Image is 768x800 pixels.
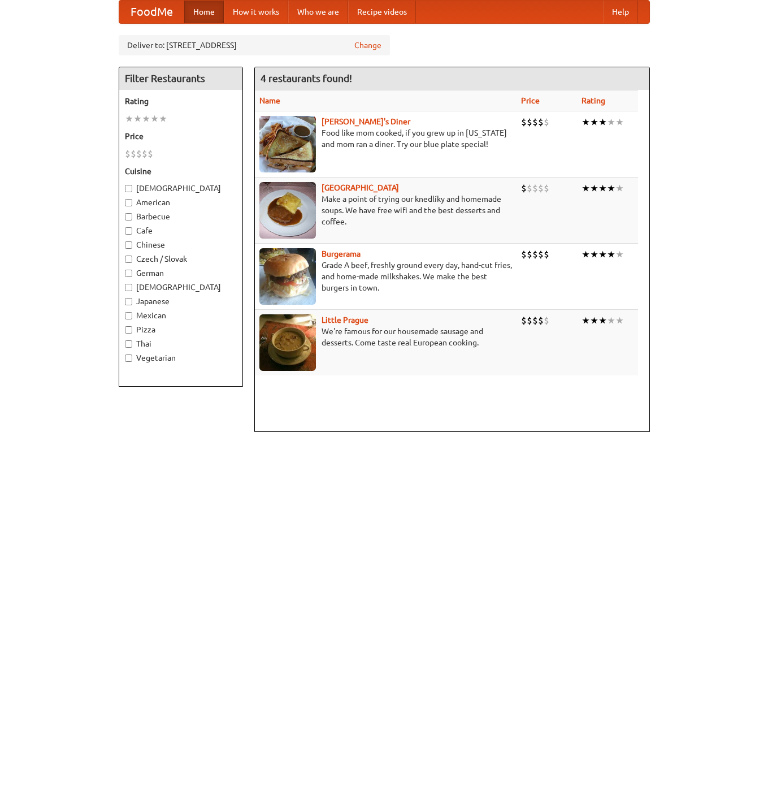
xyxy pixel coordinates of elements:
[125,296,237,307] label: Japanese
[521,96,540,105] a: Price
[532,116,538,128] li: $
[119,35,390,55] div: Deliver to: [STREET_ADDRESS]
[527,116,532,128] li: $
[544,248,549,261] li: $
[125,113,133,125] li: ★
[125,197,237,208] label: American
[125,211,237,222] label: Barbecue
[159,113,167,125] li: ★
[590,314,598,327] li: ★
[538,116,544,128] li: $
[119,1,184,23] a: FoodMe
[615,314,624,327] li: ★
[142,113,150,125] li: ★
[131,148,136,160] li: $
[527,314,532,327] li: $
[259,260,513,293] p: Grade A beef, freshly ground every day, hand-cut fries, and home-made milkshakes. We make the bes...
[598,314,607,327] li: ★
[322,315,368,325] a: Little Prague
[259,127,513,150] p: Food like mom cooked, if you grew up in [US_STATE] and mom ran a diner. Try our blue plate special!
[521,248,527,261] li: $
[582,182,590,194] li: ★
[125,227,132,235] input: Cafe
[598,182,607,194] li: ★
[125,267,237,279] label: German
[259,96,280,105] a: Name
[607,182,615,194] li: ★
[259,116,316,172] img: sallys.jpg
[322,249,361,258] a: Burgerama
[538,248,544,261] li: $
[147,148,153,160] li: $
[521,116,527,128] li: $
[544,116,549,128] li: $
[125,352,237,364] label: Vegetarian
[125,185,132,192] input: [DEMOGRAPHIC_DATA]
[615,248,624,261] li: ★
[125,241,132,249] input: Chinese
[125,354,132,362] input: Vegetarian
[125,183,237,194] label: [DEMOGRAPHIC_DATA]
[125,96,237,107] h5: Rating
[532,248,538,261] li: $
[590,182,598,194] li: ★
[521,314,527,327] li: $
[259,182,316,239] img: czechpoint.jpg
[259,326,513,348] p: We're famous for our housemade sausage and desserts. Come taste real European cooking.
[527,248,532,261] li: $
[125,340,132,348] input: Thai
[259,248,316,305] img: burgerama.jpg
[532,182,538,194] li: $
[125,270,132,277] input: German
[603,1,638,23] a: Help
[582,248,590,261] li: ★
[125,239,237,250] label: Chinese
[119,67,242,90] h4: Filter Restaurants
[125,253,237,265] label: Czech / Slovak
[125,324,237,335] label: Pizza
[150,113,159,125] li: ★
[532,314,538,327] li: $
[184,1,224,23] a: Home
[598,116,607,128] li: ★
[125,312,132,319] input: Mexican
[125,298,132,305] input: Japanese
[125,166,237,177] h5: Cuisine
[590,116,598,128] li: ★
[125,338,237,349] label: Thai
[136,148,142,160] li: $
[125,310,237,321] label: Mexican
[125,225,237,236] label: Cafe
[125,326,132,334] input: Pizza
[607,116,615,128] li: ★
[538,314,544,327] li: $
[125,284,132,291] input: [DEMOGRAPHIC_DATA]
[544,314,549,327] li: $
[288,1,348,23] a: Who we are
[590,248,598,261] li: ★
[261,73,352,84] ng-pluralize: 4 restaurants found!
[354,40,381,51] a: Change
[322,183,399,192] a: [GEOGRAPHIC_DATA]
[125,282,237,293] label: [DEMOGRAPHIC_DATA]
[259,314,316,371] img: littleprague.jpg
[544,182,549,194] li: $
[125,148,131,160] li: $
[607,248,615,261] li: ★
[521,182,527,194] li: $
[125,213,132,220] input: Barbecue
[322,117,410,126] a: [PERSON_NAME]'s Diner
[538,182,544,194] li: $
[125,131,237,142] h5: Price
[527,182,532,194] li: $
[348,1,416,23] a: Recipe videos
[582,314,590,327] li: ★
[259,193,513,227] p: Make a point of trying our knedlíky and homemade soups. We have free wifi and the best desserts a...
[224,1,288,23] a: How it works
[142,148,147,160] li: $
[125,256,132,263] input: Czech / Slovak
[133,113,142,125] li: ★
